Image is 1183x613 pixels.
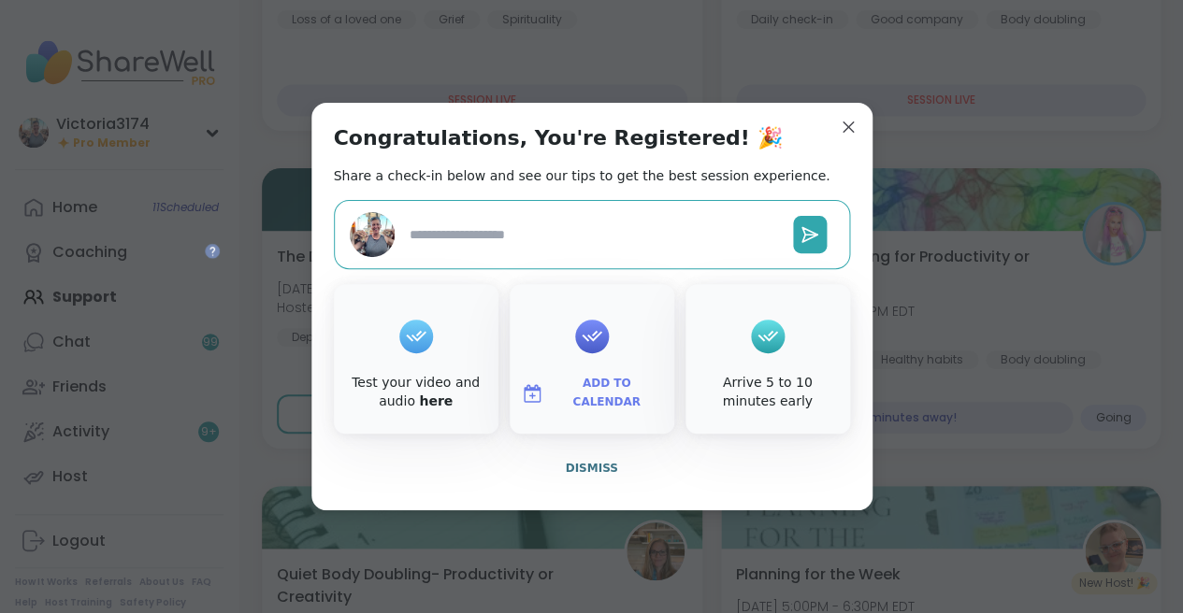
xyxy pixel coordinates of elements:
[521,382,543,405] img: ShareWell Logomark
[205,244,220,259] iframe: Spotlight
[338,374,495,410] div: Test your video and audio
[565,462,617,475] span: Dismiss
[334,166,830,185] h2: Share a check-in below and see our tips to get the best session experience.
[334,125,783,151] h1: Congratulations, You're Registered! 🎉
[689,374,846,410] div: Arrive 5 to 10 minutes early
[551,375,663,411] span: Add to Calendar
[350,212,395,257] img: Victoria3174
[513,374,671,413] button: Add to Calendar
[419,393,453,408] a: here
[334,449,850,488] button: Dismiss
